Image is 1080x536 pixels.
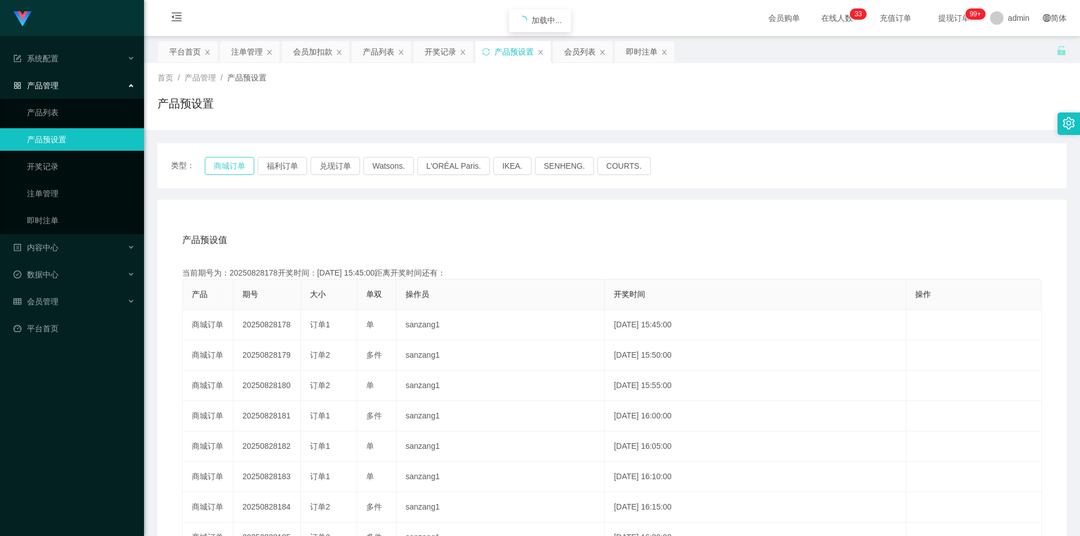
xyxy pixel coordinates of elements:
td: 20250828180 [233,371,301,401]
td: sanzang1 [397,401,605,431]
td: sanzang1 [397,462,605,492]
i: 图标: appstore-o [13,82,21,89]
a: 图标: dashboard平台首页 [13,317,135,340]
span: / [178,73,180,82]
i: 图标: close [460,49,466,56]
a: 开奖记录 [27,155,135,178]
div: 注单管理 [231,41,263,62]
span: 订单2 [310,502,330,511]
td: 商城订单 [183,431,233,462]
td: 商城订单 [183,340,233,371]
span: 订单1 [310,442,330,451]
sup: 33 [850,8,866,20]
td: sanzang1 [397,371,605,401]
td: 20250828184 [233,492,301,523]
i: 图标: menu-fold [157,1,196,37]
p: 3 [858,8,862,20]
span: 充值订单 [874,14,917,22]
td: 20250828179 [233,340,301,371]
td: 20250828178 [233,310,301,340]
button: 福利订单 [258,157,307,175]
div: 平台首页 [169,41,201,62]
td: sanzang1 [397,431,605,462]
span: 操作 [915,290,931,299]
td: sanzang1 [397,310,605,340]
span: / [220,73,223,82]
span: 单 [366,442,374,451]
i: 图标: check-circle-o [13,271,21,278]
i: 图标: setting [1063,117,1075,129]
td: [DATE] 16:15:00 [605,492,906,523]
td: sanzang1 [397,340,605,371]
h1: 产品预设置 [157,95,214,112]
i: 图标: global [1043,14,1051,22]
button: L'ORÉAL Paris. [417,157,490,175]
button: 商城订单 [205,157,254,175]
td: 20250828183 [233,462,301,492]
i: 图标: close [336,49,343,56]
a: 注单管理 [27,182,135,205]
span: 订单1 [310,320,330,329]
button: 兑现订单 [310,157,360,175]
i: 图标: sync [482,48,490,56]
span: 单 [366,472,374,481]
i: 图标: profile [13,244,21,251]
div: 会员列表 [564,41,596,62]
span: 多件 [366,350,382,359]
button: IKEA. [493,157,532,175]
td: [DATE] 16:00:00 [605,401,906,431]
span: 订单1 [310,411,330,420]
span: 产品 [192,290,208,299]
span: 类型： [171,157,205,175]
span: 加载中... [532,16,562,25]
td: [DATE] 15:55:00 [605,371,906,401]
td: sanzang1 [397,492,605,523]
span: 订单2 [310,381,330,390]
span: 期号 [242,290,258,299]
i: 图标: form [13,55,21,62]
i: 图标: table [13,298,21,305]
i: 图标: close [599,49,606,56]
span: 大小 [310,290,326,299]
i: icon: loading [518,16,527,25]
i: 图标: close [661,49,668,56]
span: 提现订单 [933,14,975,22]
span: 多件 [366,411,382,420]
button: COURTS. [597,157,651,175]
span: 内容中心 [13,243,58,252]
span: 在线人数 [816,14,858,22]
span: 单 [366,320,374,329]
span: 产品预设值 [182,233,227,247]
td: [DATE] 16:10:00 [605,462,906,492]
div: 产品列表 [363,41,394,62]
div: 产品预设置 [494,41,534,62]
span: 产品预设置 [227,73,267,82]
span: 订单1 [310,472,330,481]
button: Watsons. [363,157,414,175]
i: 图标: close [266,49,273,56]
td: 20250828182 [233,431,301,462]
td: [DATE] 15:50:00 [605,340,906,371]
img: logo.9652507e.png [13,11,31,27]
div: 当前期号为：20250828178开奖时间：[DATE] 15:45:00距离开奖时间还有： [182,267,1042,279]
a: 产品预设置 [27,128,135,151]
td: [DATE] 15:45:00 [605,310,906,340]
td: 商城订单 [183,371,233,401]
button: SENHENG. [535,157,594,175]
span: 订单2 [310,350,330,359]
span: 单 [366,381,374,390]
a: 产品列表 [27,101,135,124]
span: 产品管理 [184,73,216,82]
span: 数据中心 [13,270,58,279]
td: 商城订单 [183,310,233,340]
td: 20250828181 [233,401,301,431]
i: 图标: close [204,49,211,56]
i: 图标: close [398,49,404,56]
span: 开奖时间 [614,290,645,299]
i: 图标: unlock [1056,46,1066,56]
span: 系统配置 [13,54,58,63]
div: 即时注单 [626,41,658,62]
sup: 997 [965,8,985,20]
span: 单双 [366,290,382,299]
span: 首页 [157,73,173,82]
